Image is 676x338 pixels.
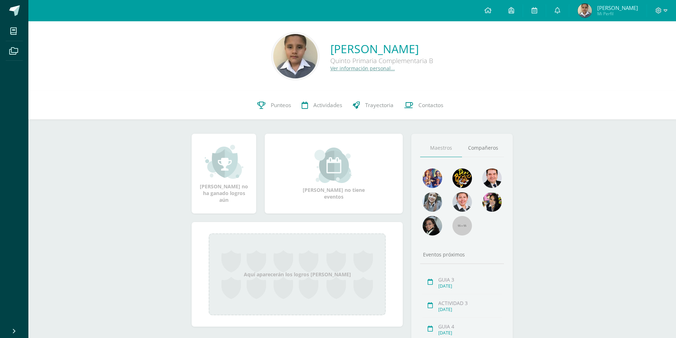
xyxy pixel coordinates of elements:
[296,91,347,120] a: Actividades
[482,168,502,188] img: 79570d67cb4e5015f1d97fde0ec62c05.png
[423,216,442,236] img: 6377130e5e35d8d0020f001f75faf696.png
[578,4,592,18] img: 193c62e8dc14977076698c9988c57c15.png
[252,91,296,120] a: Punteos
[314,148,353,183] img: event_small.png
[438,300,502,306] div: ACTIVIDAD 3
[420,251,504,258] div: Eventos próximos
[330,56,433,65] div: Quinto Primaria Complementaria B
[438,330,502,336] div: [DATE]
[452,216,472,236] img: 55x55
[482,192,502,212] img: ddcb7e3f3dd5693f9a3e043a79a89297.png
[438,283,502,289] div: [DATE]
[330,41,433,56] a: [PERSON_NAME]
[298,148,369,200] div: [PERSON_NAME] no tiene eventos
[420,139,462,157] a: Maestros
[418,101,443,109] span: Contactos
[330,65,395,72] a: Ver información personal...
[199,144,249,203] div: [PERSON_NAME] no ha ganado logros aún
[365,101,394,109] span: Trayectoria
[423,168,442,188] img: 88256b496371d55dc06d1c3f8a5004f4.png
[452,192,472,212] img: c65c656f8248e3f14a5cc5f1a20cb62a.png
[597,11,638,17] span: Mi Perfil
[438,323,502,330] div: GUIA 4
[271,101,291,109] span: Punteos
[452,168,472,188] img: 29fc2a48271e3f3676cb2cb292ff2552.png
[438,306,502,312] div: [DATE]
[438,276,502,283] div: GUIA 3
[423,192,442,212] img: 45bd7986b8947ad7e5894cbc9b781108.png
[347,91,399,120] a: Trayectoria
[597,4,638,11] span: [PERSON_NAME]
[205,144,243,179] img: achievement_small.png
[399,91,449,120] a: Contactos
[462,139,504,157] a: Compañeros
[313,101,342,109] span: Actividades
[273,34,318,78] img: dccca27206bffc474f112099abff112d.png
[209,233,386,315] div: Aquí aparecerán los logros [PERSON_NAME]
